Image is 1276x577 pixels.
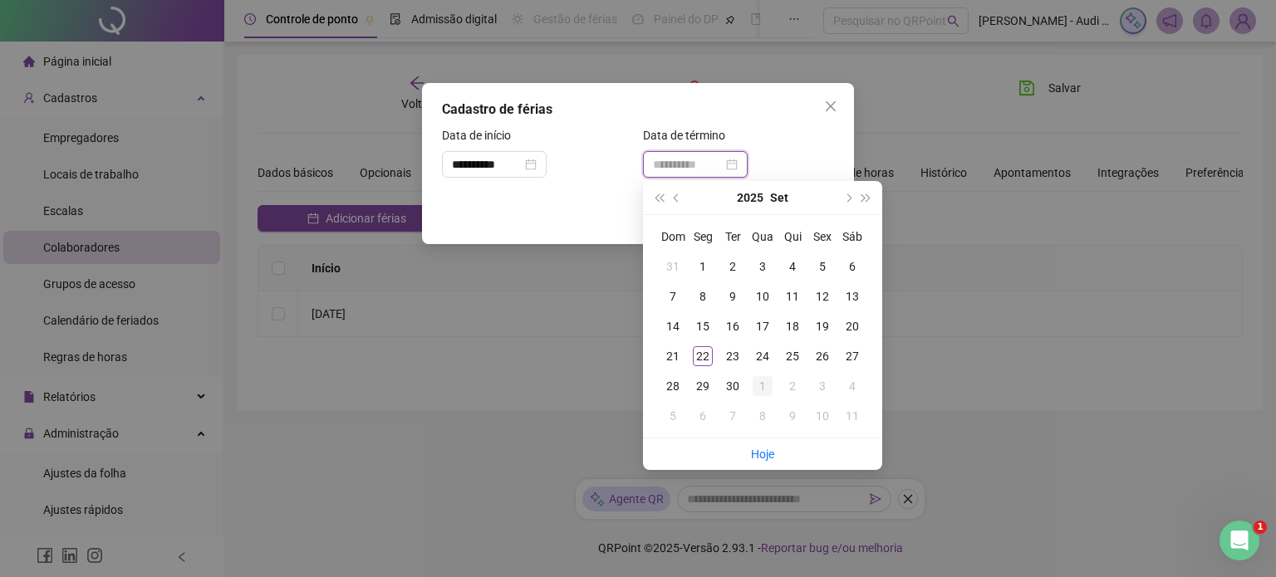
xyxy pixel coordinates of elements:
div: 6 [693,406,713,426]
button: prev-year [668,181,686,214]
td: 2025-09-18 [778,311,807,341]
td: 2025-09-19 [807,311,837,341]
td: 2025-09-04 [778,252,807,281]
div: 30 [723,376,743,396]
div: 25 [783,346,802,366]
td: 2025-09-17 [748,311,778,341]
td: 2025-09-22 [688,341,718,371]
div: 3 [753,257,773,276]
div: Cadastro de férias [442,100,834,120]
div: 9 [783,406,802,426]
td: 2025-10-10 [807,401,837,431]
td: 2025-09-27 [837,341,867,371]
td: 2025-10-04 [837,371,867,401]
td: 2025-10-08 [748,401,778,431]
td: 2025-09-03 [748,252,778,281]
div: 7 [723,406,743,426]
div: 4 [842,376,862,396]
button: year panel [737,181,763,214]
button: next-year [838,181,856,214]
button: super-prev-year [650,181,668,214]
label: Data de término [643,126,736,144]
td: 2025-09-09 [718,281,748,311]
td: 2025-09-25 [778,341,807,371]
td: 2025-09-13 [837,281,867,311]
button: month panel [770,181,788,214]
td: 2025-09-28 [658,371,688,401]
div: 11 [783,286,802,306]
td: 2025-09-02 [718,252,748,281]
div: 28 [663,376,683,396]
th: Seg [688,222,718,252]
div: 12 [812,286,832,306]
div: 22 [693,346,713,366]
div: 24 [753,346,773,366]
div: 20 [842,316,862,336]
div: 8 [753,406,773,426]
div: 13 [842,286,862,306]
th: Qua [748,222,778,252]
div: 1 [693,257,713,276]
td: 2025-09-24 [748,341,778,371]
div: 6 [842,257,862,276]
td: 2025-09-05 [807,252,837,281]
td: 2025-09-21 [658,341,688,371]
th: Ter [718,222,748,252]
td: 2025-09-11 [778,281,807,311]
td: 2025-10-03 [807,371,837,401]
td: 2025-09-30 [718,371,748,401]
td: 2025-09-08 [688,281,718,311]
div: 11 [842,406,862,426]
div: 27 [842,346,862,366]
span: 1 [1254,521,1267,534]
td: 2025-09-07 [658,281,688,311]
div: 10 [812,406,832,426]
td: 2025-09-16 [718,311,748,341]
td: 2025-10-06 [688,401,718,431]
td: 2025-09-01 [688,252,718,281]
td: 2025-09-29 [688,371,718,401]
td: 2025-10-05 [658,401,688,431]
div: 18 [783,316,802,336]
td: 2025-09-20 [837,311,867,341]
div: 2 [783,376,802,396]
div: 19 [812,316,832,336]
th: Sáb [837,222,867,252]
td: 2025-10-09 [778,401,807,431]
td: 2025-09-26 [807,341,837,371]
div: 4 [783,257,802,276]
label: Data de início [442,126,522,144]
div: 17 [753,316,773,336]
a: Hoje [751,447,774,461]
div: 8 [693,286,713,306]
div: 23 [723,346,743,366]
div: 21 [663,346,683,366]
div: 10 [753,286,773,306]
td: 2025-08-31 [658,252,688,281]
div: 3 [812,376,832,396]
div: 29 [693,376,713,396]
div: 1 [753,376,773,396]
td: 2025-09-15 [688,311,718,341]
div: 2 [723,257,743,276]
td: 2025-10-11 [837,401,867,431]
th: Qui [778,222,807,252]
td: 2025-09-23 [718,341,748,371]
div: 9 [723,286,743,306]
td: 2025-10-02 [778,371,807,401]
th: Sex [807,222,837,252]
span: close [824,100,837,113]
td: 2025-10-07 [718,401,748,431]
div: 5 [663,406,683,426]
td: 2025-09-10 [748,281,778,311]
div: 16 [723,316,743,336]
div: 15 [693,316,713,336]
th: Dom [658,222,688,252]
button: Close [817,93,844,120]
div: 7 [663,286,683,306]
td: 2025-09-06 [837,252,867,281]
button: super-next-year [857,181,876,214]
div: 31 [663,257,683,276]
td: 2025-10-01 [748,371,778,401]
div: 5 [812,257,832,276]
